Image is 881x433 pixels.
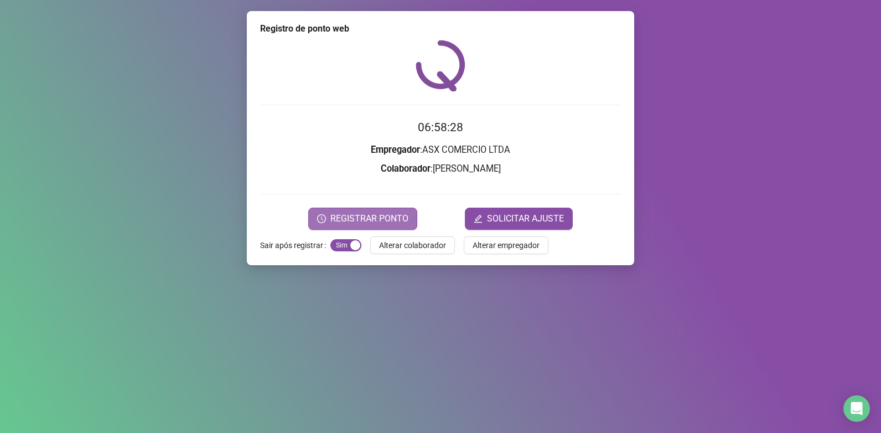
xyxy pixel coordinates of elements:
img: QRPoint [416,40,465,91]
button: Alterar colaborador [370,236,455,254]
div: Registro de ponto web [260,22,621,35]
span: Alterar empregador [473,239,540,251]
span: edit [474,214,483,223]
button: editSOLICITAR AJUSTE [465,208,573,230]
strong: Colaborador [381,163,431,174]
button: Alterar empregador [464,236,548,254]
div: Open Intercom Messenger [843,395,870,422]
h3: : ASX COMERCIO LTDA [260,143,621,157]
time: 06:58:28 [418,121,463,134]
span: clock-circle [317,214,326,223]
label: Sair após registrar [260,236,330,254]
span: SOLICITAR AJUSTE [487,212,564,225]
strong: Empregador [371,145,420,155]
span: Alterar colaborador [379,239,446,251]
h3: : [PERSON_NAME] [260,162,621,176]
button: REGISTRAR PONTO [308,208,417,230]
span: REGISTRAR PONTO [330,212,408,225]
